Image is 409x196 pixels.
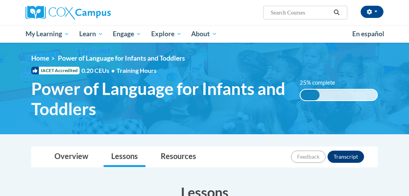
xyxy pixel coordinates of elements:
span: En español [352,30,384,38]
button: Search [331,8,342,17]
span: About [191,29,217,39]
input: Search Courses [270,8,331,17]
button: Feedback [291,151,326,163]
span: Power of Language for Infants and Toddlers [31,79,288,119]
a: Lessons [104,147,145,167]
div: 25% complete [300,90,320,100]
a: My Learning [21,25,74,43]
span: • [111,67,115,74]
a: Home [31,54,49,62]
a: Overview [47,147,96,167]
a: En español [347,26,389,42]
a: Cox Campus [26,6,137,19]
span: Power of Language for Infants and Toddlers [58,54,185,62]
span: Engage [113,29,141,39]
div: Main menu [20,25,389,43]
span: 0.20 CEUs [81,66,117,75]
img: Cox Campus [26,6,111,19]
span: My Learning [26,29,69,39]
a: Engage [108,25,146,43]
button: Transcript [328,151,364,163]
a: About [187,25,222,43]
span: IACET Accredited [31,67,80,74]
span: Training Hours [117,67,157,74]
button: Account Settings [361,6,383,18]
span: Explore [151,29,182,39]
a: Resources [153,147,204,167]
a: Learn [74,25,108,43]
span: Learn [79,29,103,39]
a: Explore [146,25,187,43]
label: 25% complete [300,79,343,87]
